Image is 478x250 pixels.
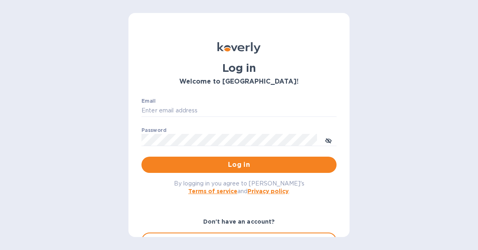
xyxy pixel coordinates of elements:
h3: Welcome to [GEOGRAPHIC_DATA]! [141,78,337,86]
button: Log in [141,157,337,173]
input: Enter email address [141,105,337,117]
span: Log in [148,160,330,170]
a: Privacy policy [248,188,289,194]
a: Terms of service [188,188,237,194]
b: Don't have an account? [203,218,275,225]
button: Sign up [141,233,337,249]
label: Email [141,99,156,104]
label: Password [141,128,166,133]
span: By logging in you agree to [PERSON_NAME]'s and . [174,180,304,194]
img: Koverly [217,42,261,54]
h1: Log in [141,62,337,75]
button: toggle password visibility [320,132,337,148]
span: Sign up [149,236,329,246]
